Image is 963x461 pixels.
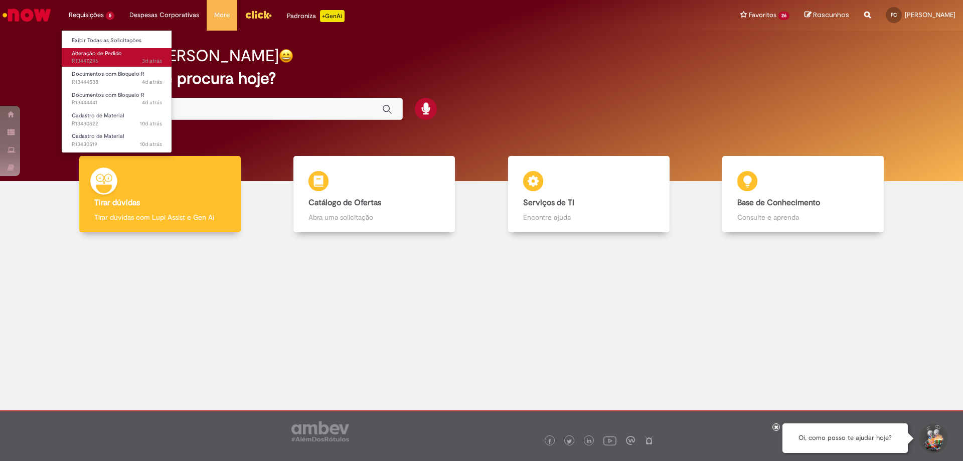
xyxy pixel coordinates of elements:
p: Encontre ajuda [523,212,655,222]
p: +GenAi [320,10,345,22]
span: Rascunhos [813,10,849,20]
span: FC [891,12,897,18]
span: 5 [106,12,114,20]
span: R13444538 [72,78,162,86]
a: Tirar dúvidas Tirar dúvidas com Lupi Assist e Gen Ai [53,156,267,233]
img: click_logo_yellow_360x200.png [245,7,272,22]
b: Serviços de TI [523,198,574,208]
time: 25/08/2025 14:07:31 [142,99,162,106]
span: Cadastro de Material [72,132,124,140]
a: Aberto R13430519 : Cadastro de Material [62,131,172,149]
span: More [214,10,230,20]
a: Aberto R13444441 : Documentos com Bloqueio R [62,90,172,108]
span: 3d atrás [142,57,162,65]
span: 26 [778,12,789,20]
div: Padroniza [287,10,345,22]
a: Aberto R13444538 : Documentos com Bloqueio R [62,69,172,87]
b: Catálogo de Ofertas [308,198,381,208]
ul: Requisições [61,30,172,153]
a: Catálogo de Ofertas Abra uma solicitação [267,156,482,233]
h2: Bom dia, [PERSON_NAME] [87,47,279,65]
img: logo_footer_workplace.png [626,436,635,445]
h2: O que você procura hoje? [87,70,877,87]
img: ServiceNow [1,5,53,25]
img: happy-face.png [279,49,293,63]
span: R13444441 [72,99,162,107]
p: Abra uma solicitação [308,212,440,222]
div: Oi, como posso te ajudar hoje? [782,423,908,453]
span: R13430522 [72,120,162,128]
img: logo_footer_linkedin.png [587,438,592,444]
p: Consulte e aprenda [737,212,869,222]
img: logo_footer_ambev_rotulo_gray.png [291,421,349,441]
span: Documentos com Bloqueio R [72,91,144,99]
a: Aberto R13430522 : Cadastro de Material [62,110,172,129]
span: 4d atrás [142,99,162,106]
time: 26/08/2025 10:12:53 [142,57,162,65]
b: Tirar dúvidas [94,198,140,208]
b: Base de Conhecimento [737,198,820,208]
a: Aberto R13447296 : Alteração de Pedido [62,48,172,67]
img: logo_footer_facebook.png [547,439,552,444]
time: 19/08/2025 22:23:50 [140,140,162,148]
time: 19/08/2025 22:26:02 [140,120,162,127]
span: R13447296 [72,57,162,65]
span: 10d atrás [140,140,162,148]
span: Alteração de Pedido [72,50,122,57]
span: [PERSON_NAME] [905,11,955,19]
span: Cadastro de Material [72,112,124,119]
span: Documentos com Bloqueio R [72,70,144,78]
span: 4d atrás [142,78,162,86]
a: Serviços de TI Encontre ajuda [481,156,696,233]
img: logo_footer_twitter.png [567,439,572,444]
time: 25/08/2025 14:22:16 [142,78,162,86]
span: 10d atrás [140,120,162,127]
img: logo_footer_youtube.png [603,434,616,447]
img: logo_footer_naosei.png [645,436,654,445]
p: Tirar dúvidas com Lupi Assist e Gen Ai [94,212,226,222]
span: R13430519 [72,140,162,148]
a: Base de Conhecimento Consulte e aprenda [696,156,911,233]
span: Favoritos [749,10,776,20]
span: Requisições [69,10,104,20]
a: Exibir Todas as Solicitações [62,35,172,46]
span: Despesas Corporativas [129,10,199,20]
a: Rascunhos [805,11,849,20]
button: Iniciar Conversa de Suporte [918,423,948,453]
